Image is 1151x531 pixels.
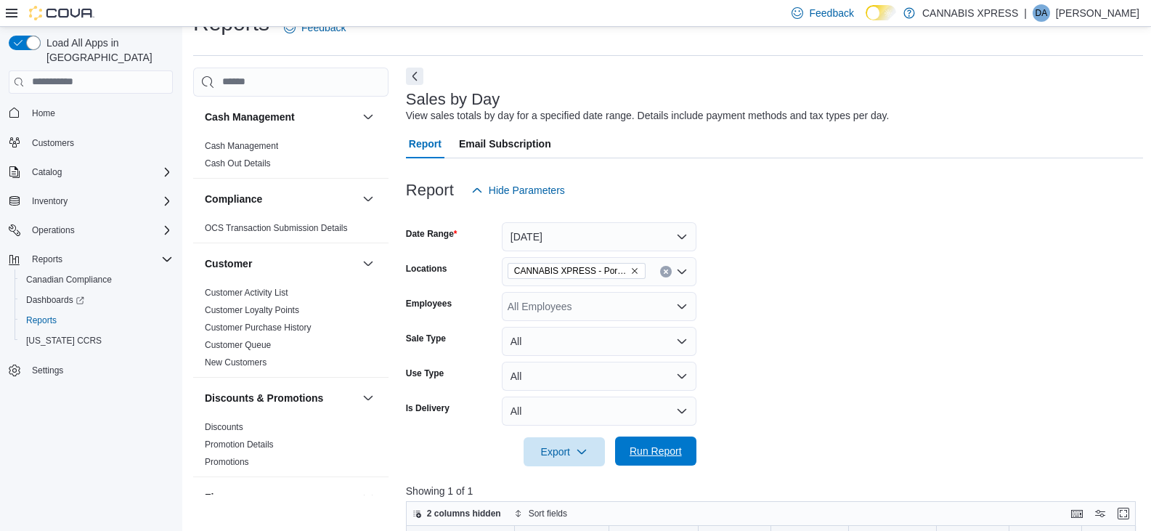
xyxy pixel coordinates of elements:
span: Inventory [32,195,68,207]
button: All [502,362,696,391]
a: New Customers [205,357,267,368]
button: Compliance [205,192,357,206]
button: Open list of options [676,266,688,277]
span: Email Subscription [459,129,551,158]
h3: Finance [205,490,243,505]
div: Daysha Amos [1033,4,1050,22]
span: OCS Transaction Submission Details [205,222,348,234]
span: Catalog [26,163,173,181]
span: Feedback [809,6,853,20]
a: Customer Activity List [205,288,288,298]
button: 2 columns hidden [407,505,507,522]
button: Home [3,102,179,123]
span: Reports [26,251,173,268]
button: Keyboard shortcuts [1068,505,1086,522]
span: Inventory [26,192,173,210]
button: Export [524,437,605,466]
span: Report [409,129,442,158]
span: Operations [32,224,75,236]
div: Customer [193,284,389,377]
div: Discounts & Promotions [193,418,389,477]
div: Compliance [193,219,389,243]
span: Cash Management [205,140,278,152]
span: CANNABIS XPRESS - Port Hope (Quinlan Drive) [508,263,646,279]
span: Discounts [205,421,243,433]
span: Hide Parameters [489,183,565,198]
span: New Customers [205,357,267,368]
button: Finance [359,489,377,506]
span: Cash Out Details [205,158,271,169]
a: Dashboards [15,290,179,310]
button: Remove CANNABIS XPRESS - Port Hope (Quinlan Drive) from selection in this group [630,267,639,275]
nav: Complex example [9,97,173,419]
button: Display options [1091,505,1109,522]
p: Showing 1 of 1 [406,484,1143,498]
button: Catalog [3,162,179,182]
span: Customers [26,134,173,152]
button: Discounts & Promotions [359,389,377,407]
h3: Cash Management [205,110,295,124]
button: Sort fields [508,505,573,522]
button: Run Report [615,437,696,466]
button: Inventory [26,192,73,210]
span: Home [32,108,55,119]
label: Locations [406,263,447,275]
button: Catalog [26,163,68,181]
p: | [1024,4,1027,22]
img: Cova [29,6,94,20]
a: Customer Queue [205,340,271,350]
a: Reports [20,312,62,329]
button: Cash Management [205,110,357,124]
button: Customers [3,132,179,153]
button: Discounts & Promotions [205,391,357,405]
a: Dashboards [20,291,90,309]
label: Use Type [406,368,444,379]
span: Washington CCRS [20,332,173,349]
span: Canadian Compliance [26,274,112,285]
a: Feedback [278,13,351,42]
span: Export [532,437,596,466]
a: OCS Transaction Submission Details [205,223,348,233]
a: Cash Management [205,141,278,151]
a: Home [26,105,61,122]
button: Operations [26,222,81,239]
button: [DATE] [502,222,696,251]
p: [PERSON_NAME] [1056,4,1139,22]
span: Canadian Compliance [20,271,173,288]
label: Date Range [406,228,457,240]
button: Customer [205,256,357,271]
p: CANNABIS XPRESS [922,4,1018,22]
button: Canadian Compliance [15,269,179,290]
a: [US_STATE] CCRS [20,332,107,349]
h3: Sales by Day [406,91,500,108]
label: Employees [406,298,452,309]
input: Dark Mode [866,5,896,20]
h3: Report [406,182,454,199]
span: Customer Purchase History [205,322,312,333]
button: Reports [26,251,68,268]
a: Cash Out Details [205,158,271,169]
button: Enter fullscreen [1115,505,1132,522]
span: Settings [32,365,63,376]
span: [US_STATE] CCRS [26,335,102,346]
span: Feedback [301,20,346,35]
h3: Customer [205,256,252,271]
button: Compliance [359,190,377,208]
a: Customer Loyalty Points [205,305,299,315]
span: Customer Queue [205,339,271,351]
button: Next [406,68,423,85]
a: Settings [26,362,69,379]
button: All [502,327,696,356]
a: Customer Purchase History [205,323,312,333]
a: Canadian Compliance [20,271,118,288]
span: Dark Mode [866,20,866,21]
span: Reports [32,254,62,265]
a: Discounts [205,422,243,432]
span: DA [1036,4,1048,22]
span: Reports [20,312,173,329]
button: Hide Parameters [465,176,571,205]
div: Cash Management [193,137,389,178]
label: Is Delivery [406,402,450,414]
h3: Discounts & Promotions [205,391,323,405]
